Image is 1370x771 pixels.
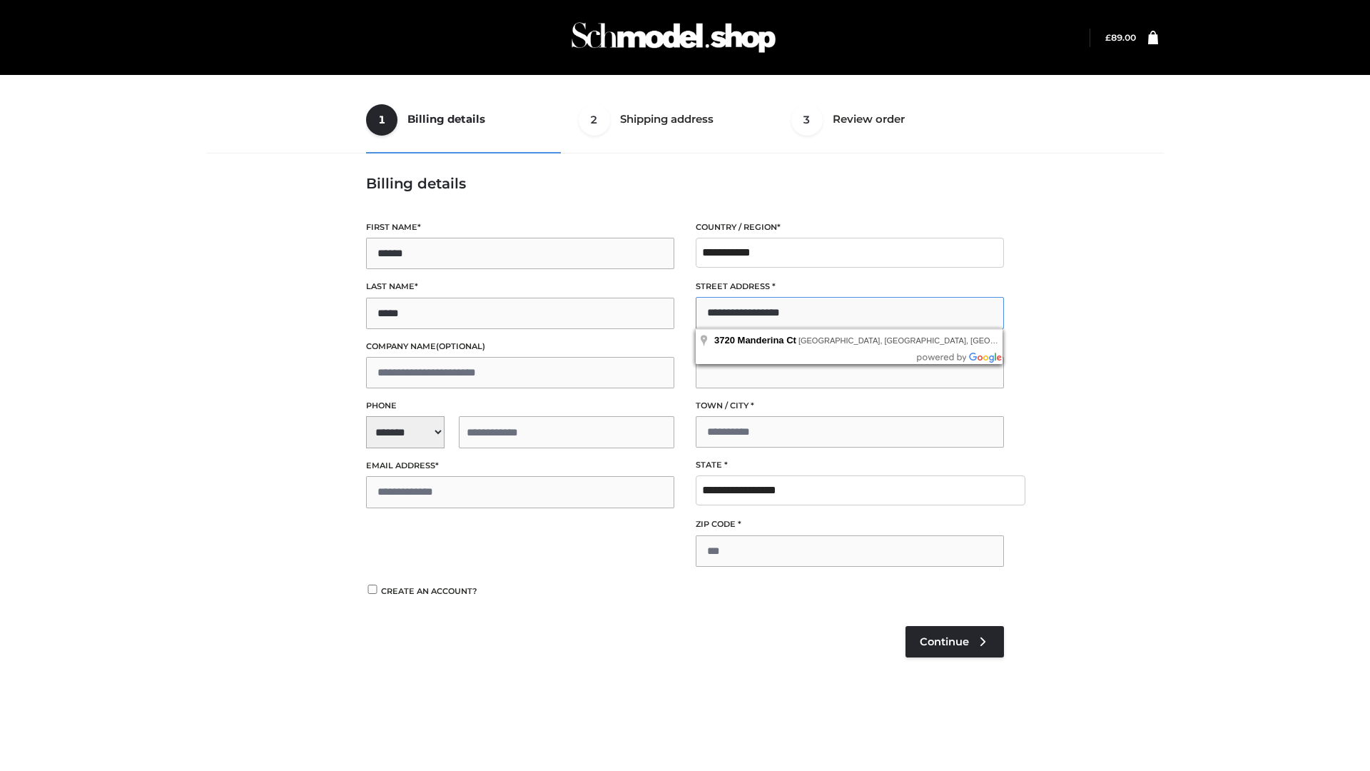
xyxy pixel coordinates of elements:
[696,518,1004,531] label: ZIP Code
[567,9,781,66] img: Schmodel Admin 964
[381,586,477,596] span: Create an account?
[366,459,674,473] label: Email address
[366,340,674,353] label: Company name
[1105,32,1111,43] span: £
[905,626,1004,657] a: Continue
[696,280,1004,293] label: Street address
[714,335,735,346] span: 3720
[920,635,969,648] span: Continue
[366,221,674,234] label: First name
[366,399,674,413] label: Phone
[696,221,1004,234] label: Country / Region
[366,280,674,293] label: Last name
[738,335,796,346] span: Manderina Ct
[436,341,485,351] span: (optional)
[366,585,379,594] input: Create an account?
[798,336,1052,345] span: [GEOGRAPHIC_DATA], [GEOGRAPHIC_DATA], [GEOGRAPHIC_DATA]
[1105,32,1136,43] a: £89.00
[696,399,1004,413] label: Town / City
[696,458,1004,472] label: State
[1105,32,1136,43] bdi: 89.00
[366,175,1004,192] h3: Billing details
